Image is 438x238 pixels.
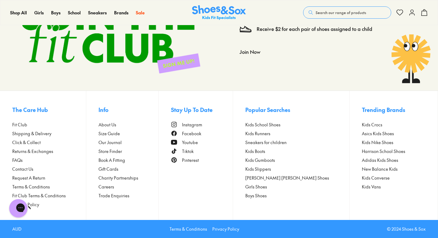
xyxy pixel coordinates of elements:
[12,103,86,117] button: The Care Hub
[51,9,61,16] span: Boys
[362,148,405,154] span: Harrison School Shoes
[387,226,426,232] p: © 2024 Shoes & Sox
[171,121,233,128] a: Instagram
[10,9,27,16] a: Shop All
[171,148,233,154] a: Tiktok
[98,192,158,199] a: Trade Enquiries
[12,130,86,137] a: Shipping & Delivery
[12,121,86,128] a: Fit Club
[245,175,349,181] a: [PERSON_NAME] [PERSON_NAME] Shoes
[245,139,287,146] span: Sneakers for children
[98,175,138,181] span: Charity Partnerships
[98,184,114,190] span: Careers
[182,157,199,163] span: Pinterest
[98,139,122,146] span: Our Journal
[136,9,145,16] a: Sale
[98,166,158,172] a: Gift Cards
[12,166,86,172] a: Contact Us
[362,130,425,137] a: Asics Kids Shoes
[212,226,239,232] a: Privacy Policy
[171,157,233,163] a: Pinterest
[245,121,349,128] a: Kids School Shoes
[362,121,382,128] span: Kids Crocs
[171,130,233,137] a: Facebook
[6,197,31,220] iframe: Gorgias live chat messenger
[303,6,391,19] button: Search our range of products
[362,175,425,181] a: Kids Converse
[362,184,381,190] span: Kids Vans
[362,139,425,146] a: Kids Nike Shoes
[245,121,280,128] span: Kids School Shoes
[98,175,158,181] a: Charity Partnerships
[171,103,233,117] button: Stay Up To Date
[12,130,51,137] span: Shipping & Delivery
[98,148,122,154] span: Store Finder
[245,166,271,172] span: Kids Slippers
[245,192,267,199] span: Boys Shoes
[88,9,107,16] a: Sneakers
[98,103,158,117] button: Info
[245,157,275,163] span: Kids Gumboots
[245,184,349,190] a: Girls Shoes
[257,26,372,32] a: Receive $2 for each pair of shoes assigned to a child
[12,226,21,232] p: AUD
[182,139,198,146] span: Youtube
[182,121,202,128] span: Instagram
[182,130,201,137] span: Facebook
[362,103,425,117] button: Trending Brands
[98,139,158,146] a: Our Journal
[12,184,86,190] a: Terms & Conditions
[362,106,405,114] span: Trending Brands
[12,157,86,163] a: FAQs
[34,9,44,16] a: Girls
[362,157,425,163] a: Adidas Kids Shoes
[98,130,120,137] span: Size Guide
[245,157,349,163] a: Kids Gumboots
[245,148,265,154] span: Kids Boots
[239,23,252,35] img: Vector_3098.svg
[316,10,366,15] span: Search our range of products
[12,139,86,146] a: Click & Collect
[12,121,27,128] span: Fit Club
[245,106,290,114] span: Popular Searches
[12,184,50,190] span: Terms & Conditions
[98,148,158,154] a: Store Finder
[245,192,349,199] a: Boys Shoes
[171,139,233,146] a: Youtube
[98,106,109,114] span: Info
[362,148,425,154] a: Harrison School Shoes
[12,157,23,163] span: FAQs
[98,130,158,137] a: Size Guide
[98,192,129,199] span: Trade Enquiries
[239,45,260,58] button: Join Now
[98,166,118,172] span: Gift Cards
[362,175,390,181] span: Kids Converse
[245,175,329,181] span: [PERSON_NAME] [PERSON_NAME] Shoes
[12,106,48,114] span: The Care Hub
[245,130,270,137] span: Kids Runners
[362,121,425,128] a: Kids Crocs
[245,130,349,137] a: Kids Runners
[12,139,41,146] span: Click & Collect
[362,139,393,146] span: Kids Nike Shoes
[245,103,349,117] button: Popular Searches
[98,157,125,163] span: Book A Fitting
[12,201,86,208] a: Privacy Policy
[68,9,81,16] a: School
[169,226,207,232] a: Terms & Conditions
[12,166,33,172] span: Contact Us
[362,166,425,172] a: New Balance Kids
[12,175,86,181] a: Request A Return
[362,130,394,137] span: Asics Kids Shoes
[98,121,158,128] a: About Us
[362,166,398,172] span: New Balance Kids
[182,148,194,154] span: Tiktok
[114,9,128,16] a: Brands
[171,106,213,114] span: Stay Up To Date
